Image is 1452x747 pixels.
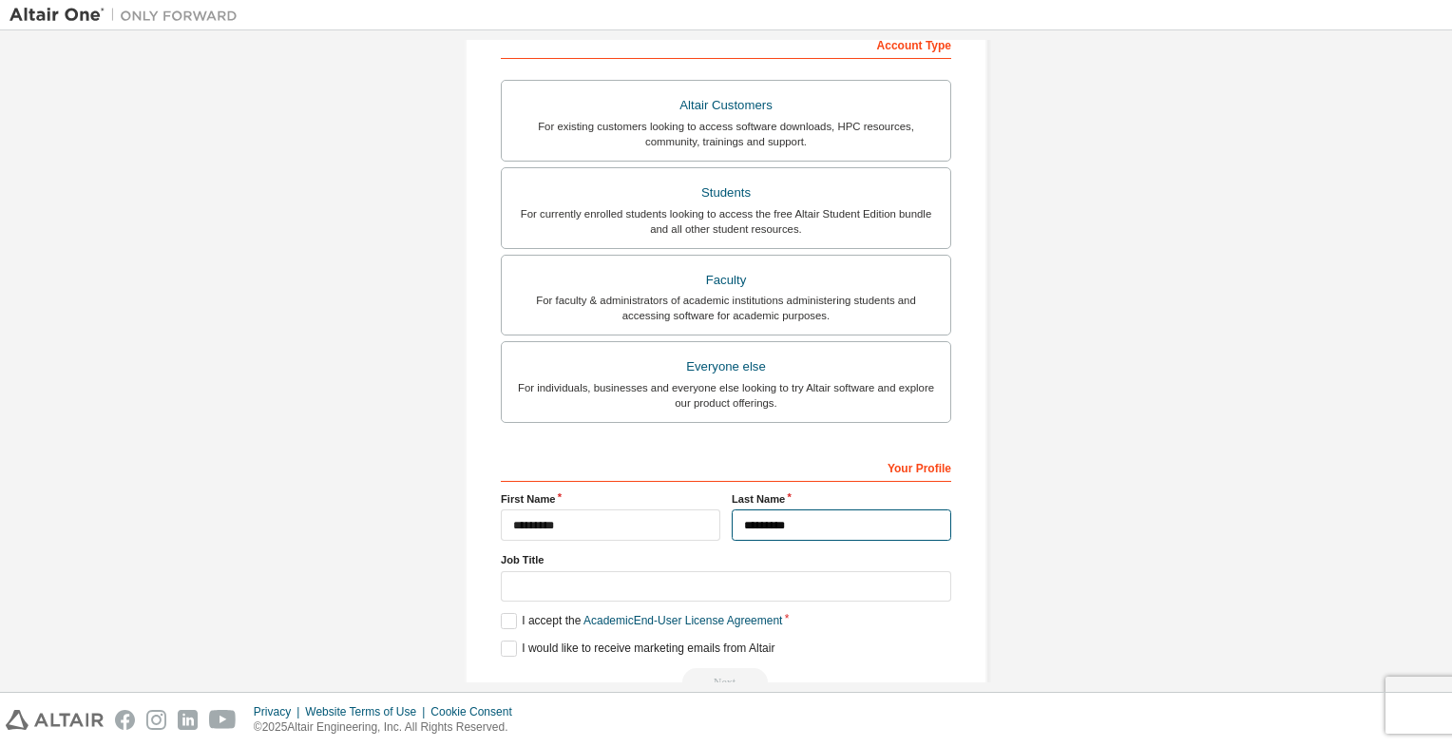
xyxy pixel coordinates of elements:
[501,491,720,507] label: First Name
[501,668,951,697] div: Read and acccept EULA to continue
[513,206,939,237] div: For currently enrolled students looking to access the free Altair Student Edition bundle and all ...
[583,614,782,627] a: Academic End-User License Agreement
[6,710,104,730] img: altair_logo.svg
[513,267,939,294] div: Faculty
[430,704,523,719] div: Cookie Consent
[513,92,939,119] div: Altair Customers
[254,719,524,736] p: © 2025 Altair Engineering, Inc. All Rights Reserved.
[501,29,951,59] div: Account Type
[305,704,430,719] div: Website Terms of Use
[513,119,939,149] div: For existing customers looking to access software downloads, HPC resources, community, trainings ...
[501,613,782,629] label: I accept the
[513,380,939,411] div: For individuals, businesses and everyone else looking to try Altair software and explore our prod...
[501,451,951,482] div: Your Profile
[209,710,237,730] img: youtube.svg
[732,491,951,507] label: Last Name
[501,641,774,657] label: I would like to receive marketing emails from Altair
[146,710,166,730] img: instagram.svg
[178,710,198,730] img: linkedin.svg
[501,552,951,567] label: Job Title
[115,710,135,730] img: facebook.svg
[513,180,939,206] div: Students
[10,6,247,25] img: Altair One
[513,354,939,380] div: Everyone else
[254,704,305,719] div: Privacy
[513,293,939,323] div: For faculty & administrators of academic institutions administering students and accessing softwa...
